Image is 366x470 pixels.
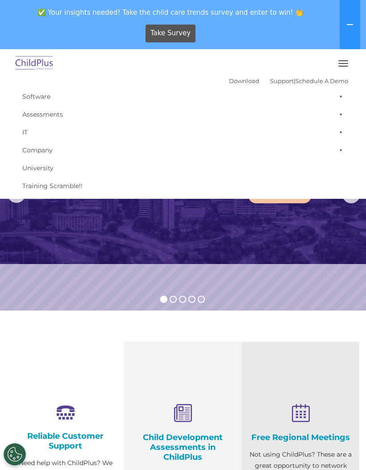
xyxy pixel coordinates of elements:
[295,77,348,84] a: Schedule A Demo
[18,88,348,105] a: Software
[249,432,353,442] h4: Free Regional Meetings
[146,25,196,42] a: Take Survey
[229,77,348,84] font: |
[4,4,338,21] span: ✅ Your insights needed! Take the child care trends survey and enter to win! 👏
[13,53,55,74] img: ChildPlus by Procare Solutions
[18,159,348,177] a: University
[150,25,191,41] span: Take Survey
[229,77,259,84] a: Download
[4,443,26,466] button: Cookies Settings
[18,123,348,141] a: IT
[131,432,235,462] h4: Child Development Assessments in ChildPlus
[13,431,117,451] h4: Reliable Customer Support
[18,141,348,159] a: Company
[270,77,294,84] a: Support
[18,105,348,123] a: Assessments
[18,177,348,195] a: Training Scramble!!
